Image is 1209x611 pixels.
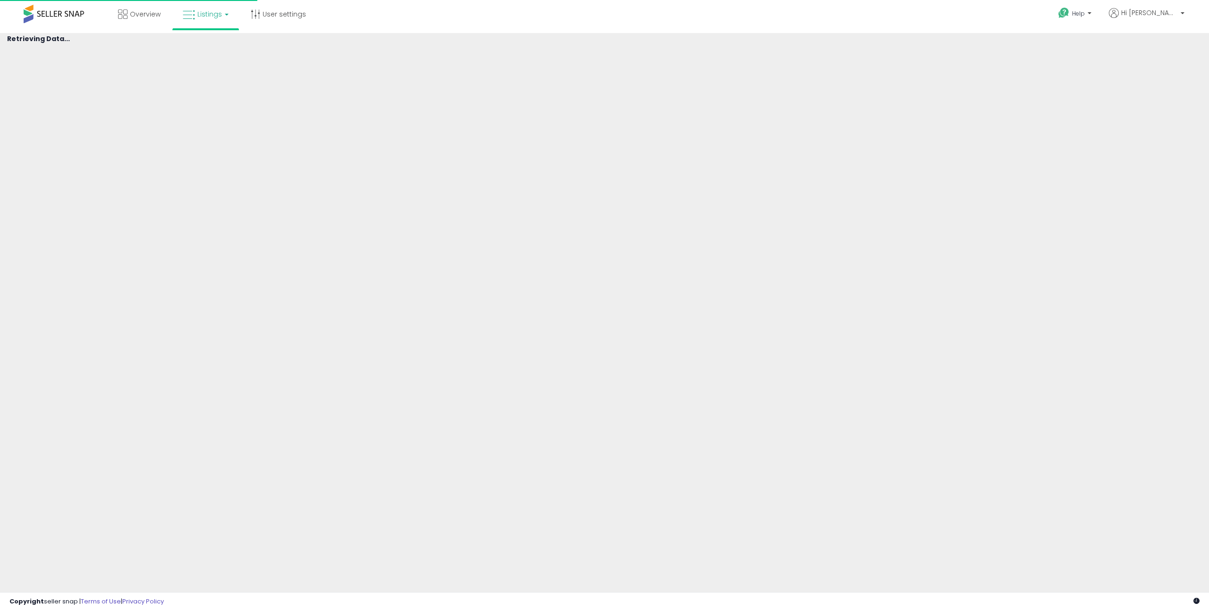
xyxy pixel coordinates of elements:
[7,35,1202,42] h4: Retrieving Data...
[1109,8,1184,29] a: Hi [PERSON_NAME]
[197,9,222,19] span: Listings
[130,9,161,19] span: Overview
[1072,9,1085,17] span: Help
[1121,8,1178,17] span: Hi [PERSON_NAME]
[1058,7,1070,19] i: Get Help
